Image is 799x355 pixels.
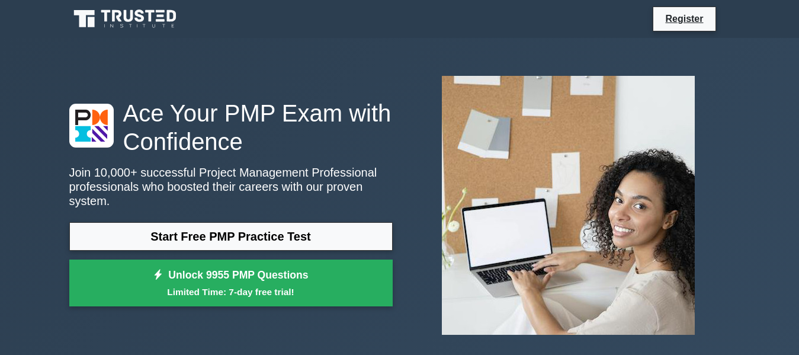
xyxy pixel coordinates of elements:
[69,99,393,156] h1: Ace Your PMP Exam with Confidence
[69,222,393,251] a: Start Free PMP Practice Test
[69,165,393,208] p: Join 10,000+ successful Project Management Professional professionals who boosted their careers w...
[69,260,393,307] a: Unlock 9955 PMP QuestionsLimited Time: 7-day free trial!
[84,285,378,299] small: Limited Time: 7-day free trial!
[658,11,710,26] a: Register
